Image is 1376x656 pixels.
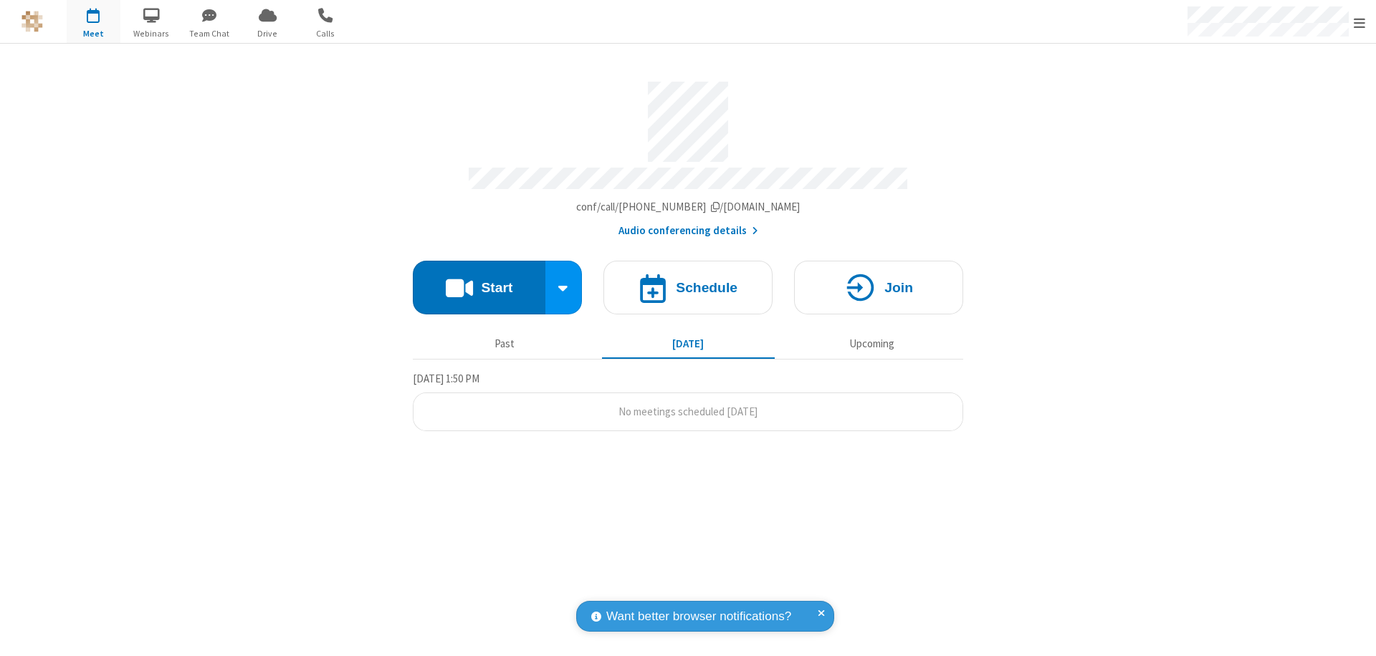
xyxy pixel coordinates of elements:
[413,370,963,432] section: Today's Meetings
[576,199,801,216] button: Copy my meeting room linkCopy my meeting room link
[299,27,353,40] span: Calls
[125,27,178,40] span: Webinars
[241,27,295,40] span: Drive
[602,330,775,357] button: [DATE]
[618,223,758,239] button: Audio conferencing details
[481,281,512,294] h4: Start
[67,27,120,40] span: Meet
[183,27,236,40] span: Team Chat
[413,372,479,385] span: [DATE] 1:50 PM
[785,330,958,357] button: Upcoming
[576,200,801,213] span: Copy my meeting room link
[21,11,43,32] img: QA Selenium DO NOT DELETE OR CHANGE
[545,261,583,314] div: Start conference options
[606,607,791,626] span: Want better browser notifications?
[676,281,737,294] h4: Schedule
[794,261,963,314] button: Join
[603,261,773,314] button: Schedule
[419,330,591,357] button: Past
[413,261,545,314] button: Start
[884,281,913,294] h4: Join
[413,71,963,239] section: Account details
[618,405,758,418] span: No meetings scheduled [DATE]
